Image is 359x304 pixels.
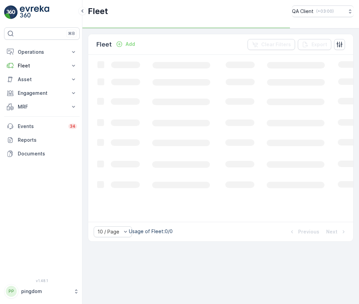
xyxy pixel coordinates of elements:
[288,228,320,236] button: Previous
[88,6,108,17] p: Fleet
[4,147,80,161] a: Documents
[292,5,354,17] button: QA Client(+03:00)
[311,41,327,48] p: Export
[70,124,76,129] p: 34
[4,73,80,86] button: Asset
[4,284,80,299] button: PPpingdom
[21,288,70,295] p: pingdom
[18,137,77,143] p: Reports
[4,86,80,100] button: Engagement
[129,228,173,235] p: Usage of Fleet : 0/0
[325,228,348,236] button: Next
[18,90,66,97] p: Engagement
[20,5,49,19] img: logo_light-DOdMpM7g.png
[96,40,112,49] p: Fleet
[4,59,80,73] button: Fleet
[125,41,135,48] p: Add
[248,39,295,50] button: Clear Filters
[6,286,17,297] div: PP
[4,100,80,114] button: MRF
[18,76,66,83] p: Asset
[326,228,337,235] p: Next
[4,279,80,283] span: v 1.48.1
[4,119,80,133] a: Events34
[4,133,80,147] a: Reports
[68,31,75,36] p: ⌘B
[18,150,77,157] p: Documents
[261,41,291,48] p: Clear Filters
[4,45,80,59] button: Operations
[298,228,319,235] p: Previous
[4,5,18,19] img: logo
[18,62,66,69] p: Fleet
[18,123,64,130] p: Events
[113,40,138,48] button: Add
[316,9,334,14] p: ( +03:00 )
[298,39,331,50] button: Export
[18,49,66,55] p: Operations
[18,103,66,110] p: MRF
[292,8,314,15] p: QA Client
